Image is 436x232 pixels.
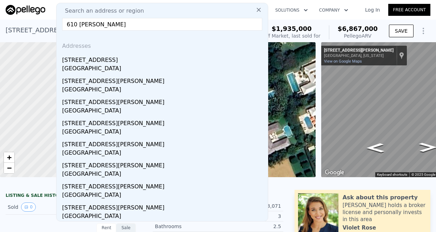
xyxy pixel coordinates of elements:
[62,170,265,180] div: [GEOGRAPHIC_DATA]
[62,212,265,222] div: [GEOGRAPHIC_DATA]
[62,107,265,116] div: [GEOGRAPHIC_DATA]
[6,193,136,200] div: LISTING & SALE HISTORY
[4,152,14,163] a: Zoom in
[263,32,321,39] div: Off Market, last sold for
[62,201,265,212] div: [STREET_ADDRESS][PERSON_NAME]
[270,4,313,17] button: Solutions
[411,173,435,176] span: © 2025 Google
[4,163,14,173] a: Zoom out
[62,180,265,191] div: [STREET_ADDRESS][PERSON_NAME]
[62,95,265,107] div: [STREET_ADDRESS][PERSON_NAME]
[323,168,346,177] a: Open this area in Google Maps (opens a new window)
[399,52,404,59] a: Show location on map
[62,53,265,64] div: [STREET_ADDRESS]
[62,85,265,95] div: [GEOGRAPHIC_DATA]
[62,128,265,137] div: [GEOGRAPHIC_DATA]
[324,59,362,64] a: View on Google Maps
[155,223,218,230] div: Bathrooms
[62,191,265,201] div: [GEOGRAPHIC_DATA]
[6,5,45,15] img: Pellego
[357,6,388,13] a: Log In
[343,224,376,231] div: Violet Rose
[8,202,65,212] div: Sold
[324,48,394,53] div: [STREET_ADDRESS][PERSON_NAME]
[218,223,281,230] div: 2.5
[388,4,430,16] a: Free Account
[359,141,392,155] path: Go North, Gomez Rd
[62,74,265,85] div: [STREET_ADDRESS][PERSON_NAME]
[343,193,418,202] div: Ask about this property
[313,4,354,17] button: Company
[62,116,265,128] div: [STREET_ADDRESS][PERSON_NAME]
[416,24,430,38] button: Show Options
[324,53,394,58] div: [GEOGRAPHIC_DATA], [US_STATE]
[7,163,12,172] span: −
[272,25,312,32] span: $1,935,000
[338,25,378,32] span: $6,867,000
[389,25,414,37] button: SAVE
[59,7,144,15] span: Search an address or region
[62,18,262,31] input: Enter an address, city, region, neighborhood or zip code
[59,36,265,53] div: Addresses
[62,64,265,74] div: [GEOGRAPHIC_DATA]
[62,149,265,159] div: [GEOGRAPHIC_DATA]
[343,202,427,223] div: [PERSON_NAME] holds a broker license and personally invests in this area
[62,159,265,170] div: [STREET_ADDRESS][PERSON_NAME]
[323,168,346,177] img: Google
[7,153,12,162] span: +
[6,25,225,35] div: [STREET_ADDRESS][PERSON_NAME] , [GEOGRAPHIC_DATA] , FL 33455
[62,137,265,149] div: [STREET_ADDRESS][PERSON_NAME]
[338,32,378,39] div: Pellego ARV
[377,172,407,177] button: Keyboard shortcuts
[21,202,36,212] button: View historical data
